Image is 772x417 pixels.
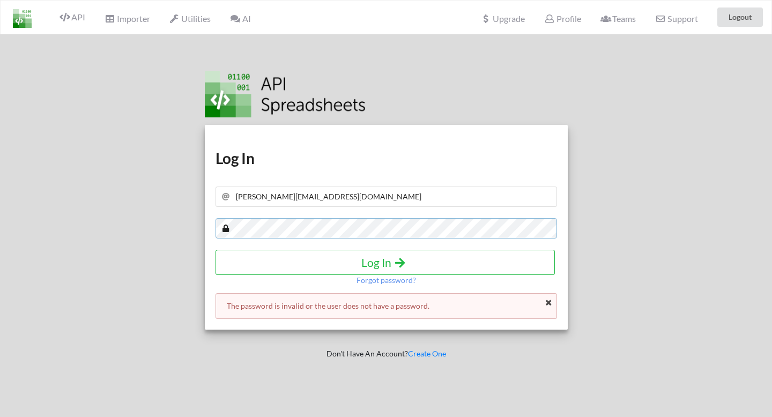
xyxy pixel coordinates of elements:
a: Create One [408,349,446,358]
input: Your Email [216,187,557,207]
p: The password is invalid or the user does not have a password. [227,301,546,311]
span: Utilities [169,13,211,24]
img: Logo.png [205,71,366,117]
span: Support [655,14,697,23]
p: Forgot password? [357,275,416,286]
span: Teams [600,13,636,24]
button: Log In [216,250,555,275]
span: Profile [544,13,581,24]
h1: Log In [216,148,557,168]
span: API [60,12,85,22]
button: Logout [717,8,763,27]
span: Importer [105,13,150,24]
p: Don't Have An Account? [197,348,575,359]
h4: Log In [227,256,544,269]
span: AI [230,13,250,24]
img: LogoIcon.png [13,9,32,28]
span: Upgrade [481,14,525,23]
